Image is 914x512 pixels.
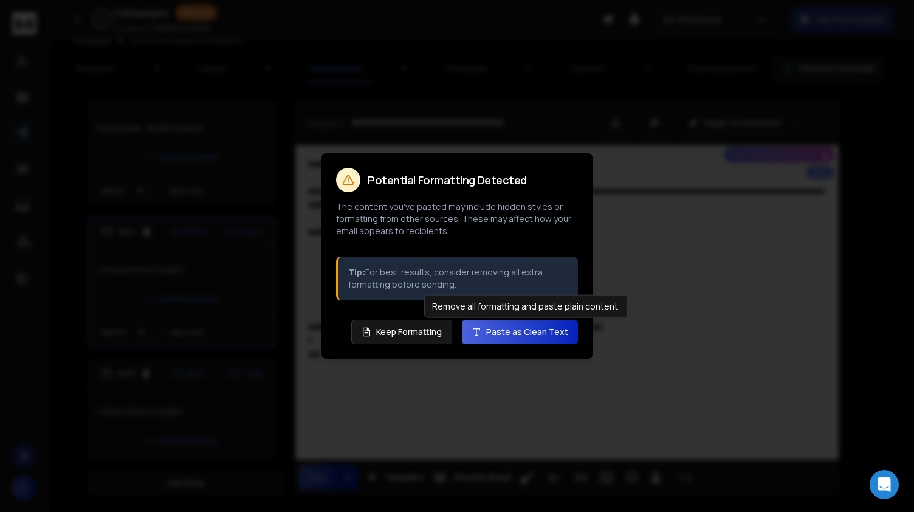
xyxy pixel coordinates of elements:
div: Remove all formatting and paste plain content. [424,295,628,318]
h2: Potential Formatting Detected [368,175,527,185]
button: Paste as Clean Text [462,320,578,344]
p: The content you've pasted may include hidden styles or formatting from other sources. These may a... [336,201,578,237]
strong: Tip: [348,266,365,278]
p: For best results, consider removing all extra formatting before sending. [348,266,568,291]
button: Keep Formatting [351,320,452,344]
div: Open Intercom Messenger [870,470,899,499]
